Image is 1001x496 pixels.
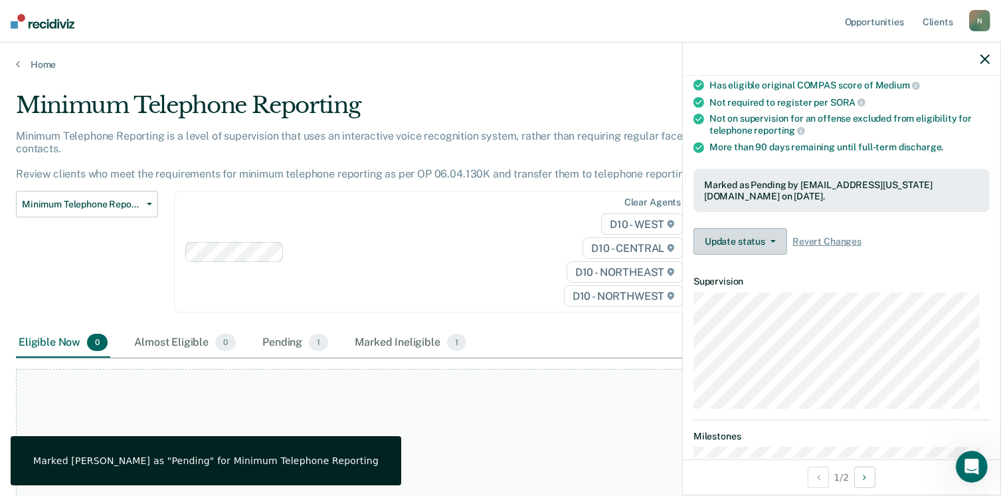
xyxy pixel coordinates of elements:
[16,59,985,70] a: Home
[693,276,990,287] dt: Supervision
[11,14,74,29] img: Recidiviz
[309,334,328,351] span: 1
[215,334,236,351] span: 0
[709,96,990,108] div: Not required to register per
[624,197,681,208] div: Clear agents
[260,328,331,358] div: Pending
[808,467,829,488] button: Previous Opportunity
[854,467,875,488] button: Next Opportunity
[693,228,787,255] button: Update status
[16,130,738,181] p: Minimum Telephone Reporting is a level of supervision that uses an interactive voice recognition ...
[33,455,379,467] div: Marked [PERSON_NAME] as "Pending" for Minimum Telephone Reporting
[87,334,108,351] span: 0
[899,142,944,152] span: discharge.
[22,199,141,210] span: Minimum Telephone Reporting
[704,180,979,202] div: Marked as Pending by [EMAIL_ADDRESS][US_STATE][DOMAIN_NAME] on [DATE].
[16,328,110,358] div: Eligible Now
[601,213,683,235] span: D10 - WEST
[683,459,1000,495] div: 1 / 2
[709,142,990,153] div: More than 90 days remaining until full-term
[583,237,683,259] span: D10 - CENTRAL
[564,285,683,307] span: D10 - NORTHWEST
[830,97,865,108] span: SORA
[792,236,862,247] span: Revert Changes
[755,125,806,136] span: reporting
[447,334,466,351] span: 1
[132,328,238,358] div: Almost Eligible
[16,92,767,130] div: Minimum Telephone Reporting
[709,113,990,136] div: Not on supervision for an offense excluded from eligibility for telephone
[709,79,990,91] div: Has eligible original COMPAS score of
[969,10,990,31] div: N
[352,328,469,358] div: Marked Ineligible
[693,431,990,442] dt: Milestones
[956,451,988,483] iframe: Intercom live chat
[875,80,920,90] span: Medium
[567,261,683,283] span: D10 - NORTHEAST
